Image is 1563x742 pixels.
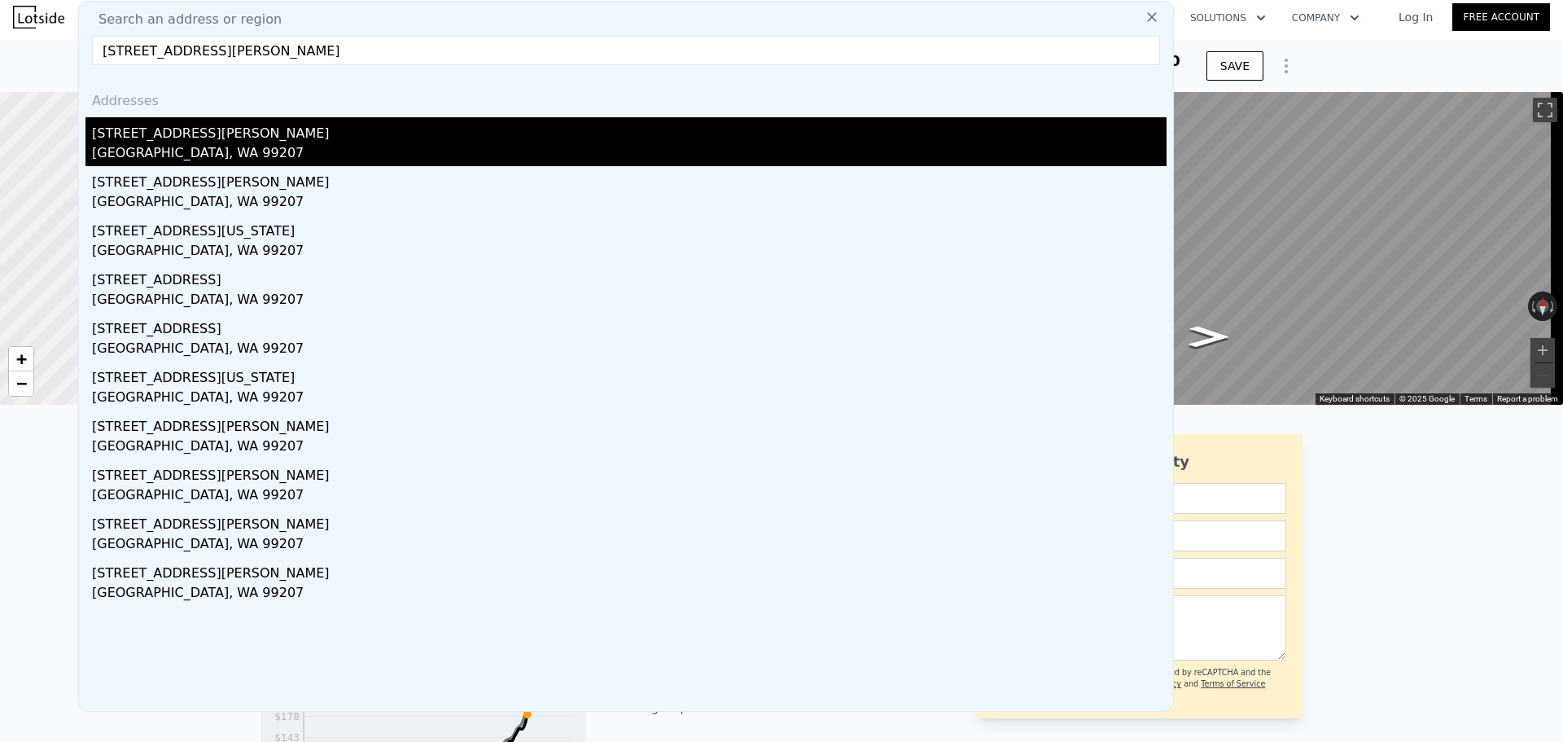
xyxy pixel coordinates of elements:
div: [STREET_ADDRESS][PERSON_NAME] [92,557,1167,583]
div: [STREET_ADDRESS][PERSON_NAME] [92,411,1167,437]
div: [GEOGRAPHIC_DATA], WA 99207 [92,241,1167,264]
span: − [16,373,27,393]
div: [STREET_ADDRESS] [92,264,1167,290]
button: Keyboard shortcuts [1320,393,1390,405]
button: Zoom in [1530,338,1555,362]
button: Rotate counterclockwise [1528,292,1537,321]
img: Lotside [13,6,64,29]
button: SAVE [1206,51,1263,81]
span: + [16,349,27,369]
a: Terms of Service [1201,679,1265,688]
div: [GEOGRAPHIC_DATA], WA 99207 [92,437,1167,459]
div: [GEOGRAPHIC_DATA], WA 99207 [92,143,1167,166]
div: [STREET_ADDRESS] [92,313,1167,339]
button: Reset the view [1536,292,1549,321]
div: [STREET_ADDRESS][US_STATE] [92,215,1167,241]
button: Show Options [1270,50,1302,82]
div: [GEOGRAPHIC_DATA], WA 99207 [92,339,1167,362]
div: [GEOGRAPHIC_DATA], WA 99207 [92,290,1167,313]
a: Zoom in [9,347,33,371]
a: Free Account [1452,3,1550,31]
span: © 2025 Google [1399,394,1455,403]
div: [STREET_ADDRESS][PERSON_NAME] [92,459,1167,485]
div: [GEOGRAPHIC_DATA], WA 99207 [92,485,1167,508]
button: Zoom out [1530,363,1555,388]
span: Search an address or region [85,10,282,29]
div: [GEOGRAPHIC_DATA], WA 99207 [92,388,1167,411]
button: Toggle fullscreen view [1533,98,1557,122]
path: Go East, E Bridgeport Ave [1171,321,1247,353]
div: This site is protected by reCAPTCHA and the Google and apply. [1098,667,1286,702]
a: Zoom out [9,371,33,396]
a: Terms [1464,394,1487,403]
button: Solutions [1177,3,1279,33]
a: Report a problem [1497,394,1558,403]
div: [STREET_ADDRESS][PERSON_NAME] [92,166,1167,192]
button: Company [1279,3,1373,33]
button: Rotate clockwise [1549,292,1558,321]
div: [STREET_ADDRESS][PERSON_NAME] [92,508,1167,534]
div: [STREET_ADDRESS][US_STATE] [92,362,1167,388]
div: Addresses [85,78,1167,117]
div: [GEOGRAPHIC_DATA], WA 99207 [92,534,1167,557]
div: [GEOGRAPHIC_DATA], WA 99207 [92,583,1167,606]
input: Enter an address, city, region, neighborhood or zip code [92,36,1160,65]
div: [STREET_ADDRESS][PERSON_NAME] [92,117,1167,143]
div: [GEOGRAPHIC_DATA], WA 99207 [92,192,1167,215]
a: Log In [1379,9,1452,25]
tspan: $178 [274,711,300,722]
